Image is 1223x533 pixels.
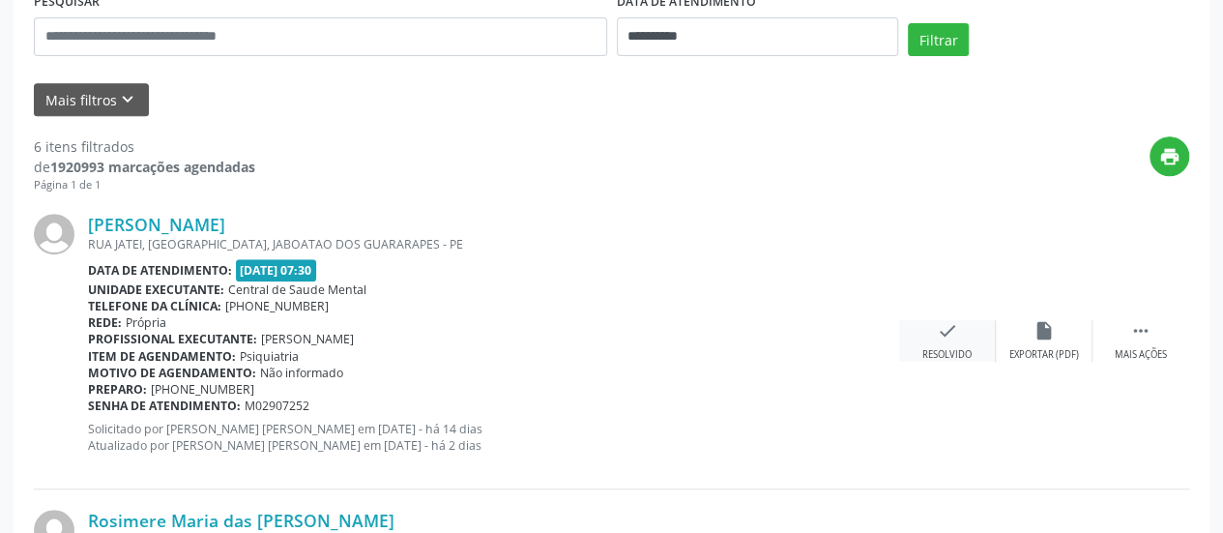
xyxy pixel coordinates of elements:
a: [PERSON_NAME] [88,214,225,235]
button: Mais filtroskeyboard_arrow_down [34,83,149,117]
i: keyboard_arrow_down [117,89,138,110]
button: print [1150,136,1189,176]
div: Resolvido [922,348,972,362]
b: Motivo de agendamento: [88,365,256,381]
div: Página 1 de 1 [34,177,255,193]
span: Psiquiatria [240,348,299,365]
div: 6 itens filtrados [34,136,255,157]
i:  [1130,320,1151,341]
b: Data de atendimento: [88,262,232,279]
i: print [1159,146,1180,167]
b: Item de agendamento: [88,348,236,365]
i: check [937,320,958,341]
b: Rede: [88,314,122,331]
b: Profissional executante: [88,331,257,347]
span: Central de Saude Mental [228,281,366,298]
span: [DATE] 07:30 [236,259,317,281]
div: de [34,157,255,177]
b: Unidade executante: [88,281,224,298]
span: Não informado [260,365,343,381]
a: Rosimere Maria das [PERSON_NAME] [88,510,394,531]
div: RUA JATEI, [GEOGRAPHIC_DATA], JABOATAO DOS GUARARAPES - PE [88,236,899,252]
div: Mais ações [1115,348,1167,362]
button: Filtrar [908,23,969,56]
b: Preparo: [88,381,147,398]
strong: 1920993 marcações agendadas [50,158,255,176]
img: img [34,214,74,254]
div: Exportar (PDF) [1009,348,1079,362]
p: Solicitado por [PERSON_NAME] [PERSON_NAME] em [DATE] - há 14 dias Atualizado por [PERSON_NAME] [P... [88,421,899,454]
i: insert_drive_file [1034,320,1055,341]
span: M02907252 [245,398,309,414]
b: Senha de atendimento: [88,398,241,414]
span: [PHONE_NUMBER] [225,298,329,314]
span: [PHONE_NUMBER] [151,381,254,398]
span: Própria [126,314,166,331]
span: [PERSON_NAME] [261,331,354,347]
b: Telefone da clínica: [88,298,221,314]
